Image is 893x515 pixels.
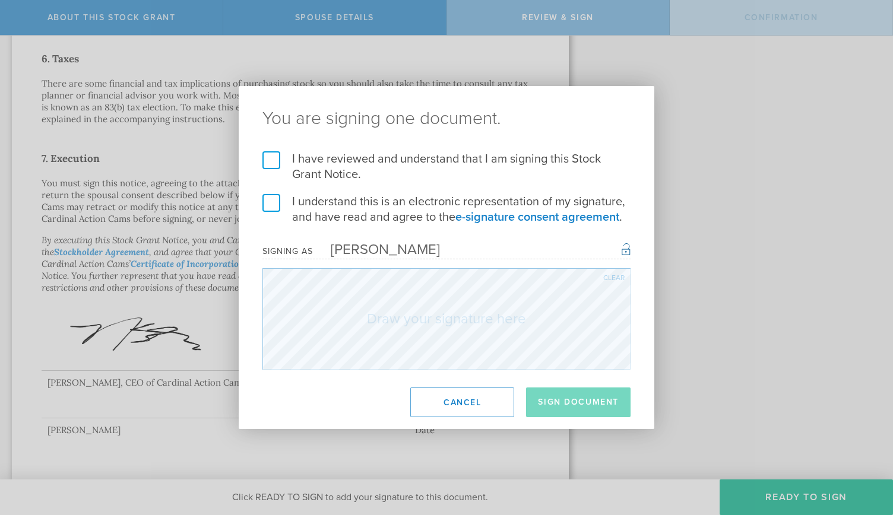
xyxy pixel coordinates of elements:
div: [PERSON_NAME] [313,241,440,258]
button: Sign Document [526,387,631,417]
label: I have reviewed and understand that I am signing this Stock Grant Notice. [262,151,631,182]
button: Cancel [410,387,514,417]
ng-pluralize: You are signing one document. [262,110,631,128]
div: Signing as [262,246,313,256]
label: I understand this is an electronic representation of my signature, and have read and agree to the . [262,194,631,225]
a: e-signature consent agreement [455,210,619,224]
